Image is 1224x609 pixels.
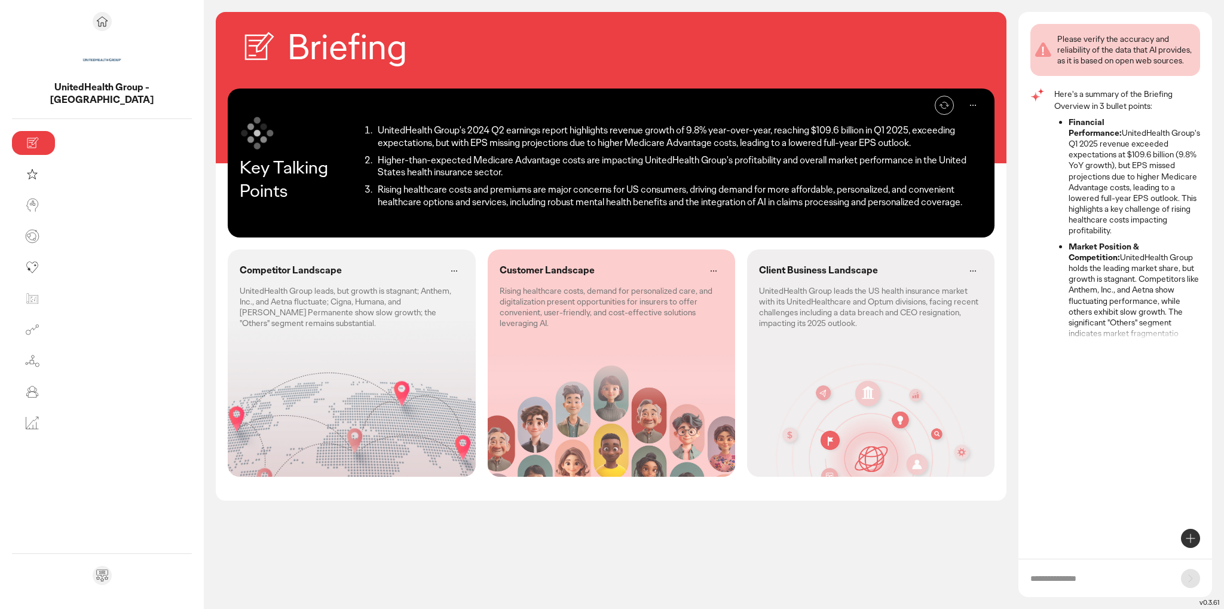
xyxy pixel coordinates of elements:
[759,264,878,277] p: Client Business Landscape
[759,285,983,329] p: UnitedHealth Group leads the US health insurance market with its UnitedHealthcare and Optum divis...
[500,264,595,277] p: Customer Landscape
[1069,241,1139,263] strong: Market Position & Competition:
[228,249,475,477] div: Competitor Landscape: UnitedHealth Group leads, but growth is stagnant; Anthem, Inc., and Aetna f...
[240,156,359,202] p: Key Talking Points
[747,249,994,477] div: Client Business Landscape: UnitedHealth Group leads the US health insurance market with its Unite...
[935,96,954,115] button: Refresh
[374,154,983,179] li: Higher-than-expected Medicare Advantage costs are impacting UnitedHealth Group's profitability an...
[500,285,723,329] p: Rising healthcare costs, demand for personalized care, and digitalization present opportunities f...
[1069,241,1200,339] p: UnitedHealth Group holds the leading market share, but growth is stagnant. Competitors like Anthe...
[1069,117,1122,138] strong: Financial Performance:
[287,24,407,71] h2: Briefing
[1069,117,1200,236] p: UnitedHealth Group's Q1 2025 revenue exceeded expectations at $109.6 billion (9.8% YoY growth), b...
[374,124,983,150] li: UnitedHealth Group's 2024 Q2 earnings report highlights revenue growth of 9.8% year-over-year, re...
[488,249,735,477] div: Customer Landscape: Rising healthcare costs, demand for personalized care, and digitalization pre...
[12,81,192,106] p: UnitedHealth Group - United States
[240,115,276,151] img: symbol
[93,566,112,585] div: Send feedback
[81,38,124,81] img: project avatar
[1054,88,1200,112] p: Here's a summary of the Briefing Overview in 3 bullet points:
[240,264,342,277] p: Competitor Landscape
[240,285,463,329] p: UnitedHealth Group leads, but growth is stagnant; Anthem, Inc., and Aetna fluctuate; Cigna, Human...
[1057,34,1195,66] div: Please verify the accuracy and reliability of the data that AI provides, as it is based on open w...
[374,184,983,209] li: Rising healthcare costs and premiums are major concerns for US consumers, driving demand for more...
